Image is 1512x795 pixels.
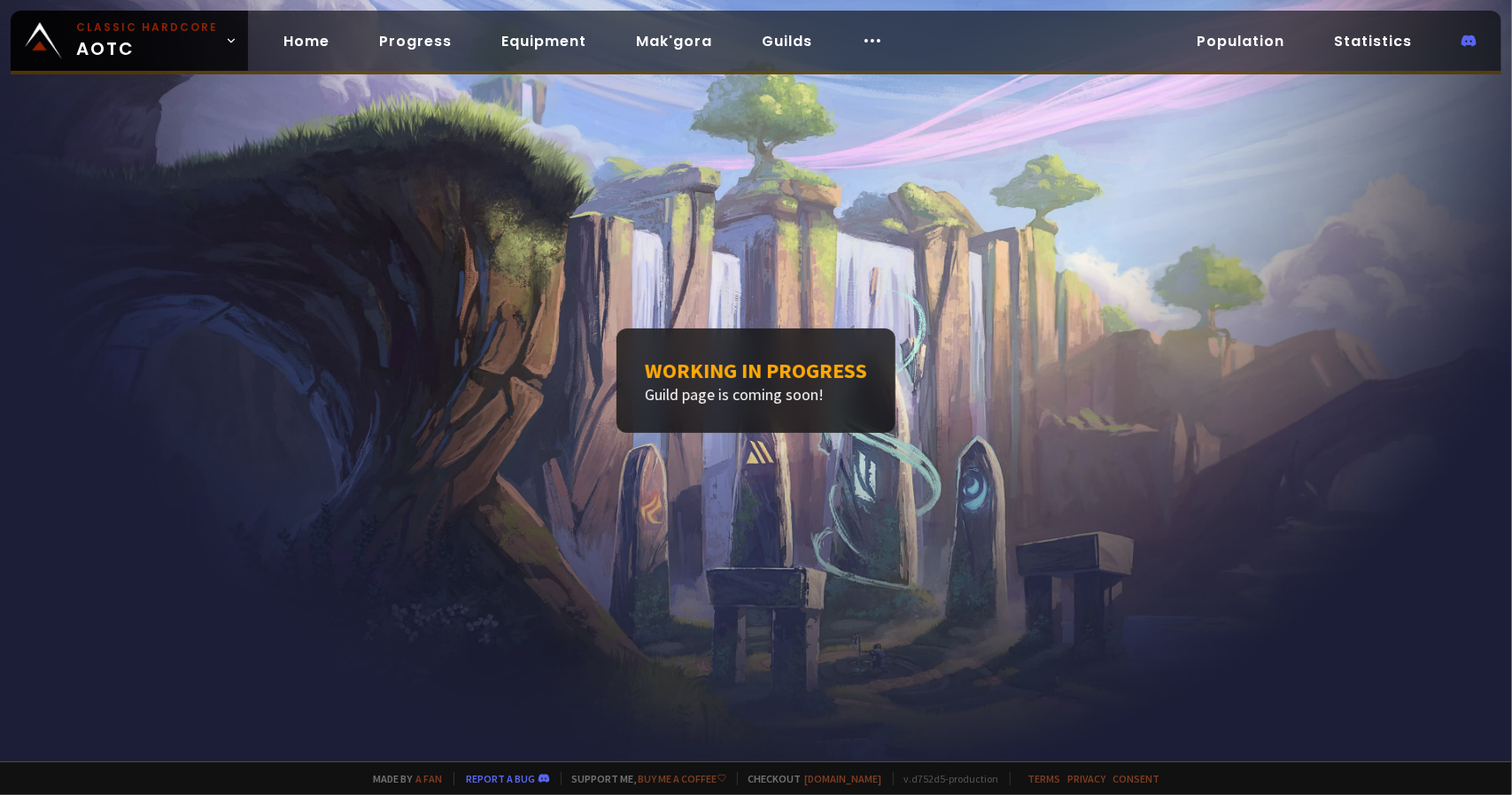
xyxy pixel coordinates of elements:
[639,772,726,785] a: Buy me a coffee
[363,772,443,785] span: Made by
[622,23,726,59] a: Mak'gora
[11,11,248,71] a: Classic HardcoreAOTC
[1182,23,1299,59] a: Population
[1113,772,1160,785] a: Consent
[76,19,218,35] small: Classic Hardcore
[1068,772,1106,785] a: Privacy
[805,772,882,785] a: [DOMAIN_NAME]
[748,23,826,59] a: Guilds
[1028,772,1061,785] a: Terms
[737,772,882,785] span: Checkout
[487,23,601,59] a: Equipment
[467,772,536,785] a: Report a bug
[616,328,896,433] div: Guild page is coming soon!
[365,23,466,59] a: Progress
[893,772,999,785] span: v. d752d5 - production
[416,772,443,785] a: a fan
[1320,23,1426,59] a: Statistics
[269,23,344,59] a: Home
[645,357,867,384] h1: Working in progress
[561,772,726,785] span: Support me,
[76,19,218,62] span: AOTC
